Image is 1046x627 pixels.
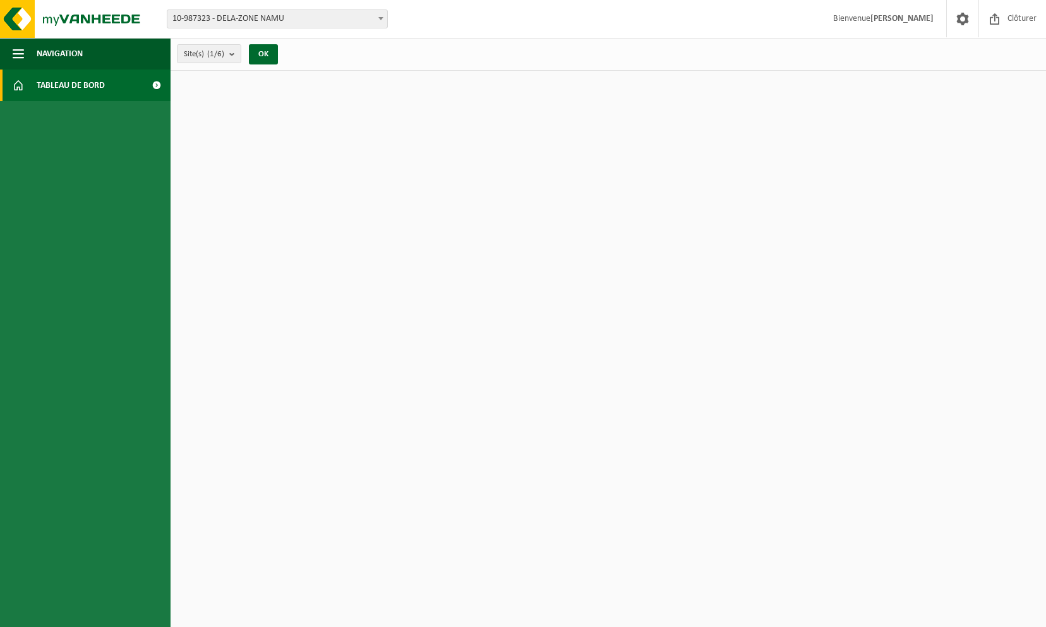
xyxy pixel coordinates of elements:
[177,44,241,63] button: Site(s)(1/6)
[249,44,278,64] button: OK
[184,45,224,64] span: Site(s)
[167,9,388,28] span: 10-987323 - DELA-ZONE NAMU
[870,14,934,23] strong: [PERSON_NAME]
[207,50,224,58] count: (1/6)
[167,10,387,28] span: 10-987323 - DELA-ZONE NAMU
[37,70,105,101] span: Tableau de bord
[37,38,83,70] span: Navigation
